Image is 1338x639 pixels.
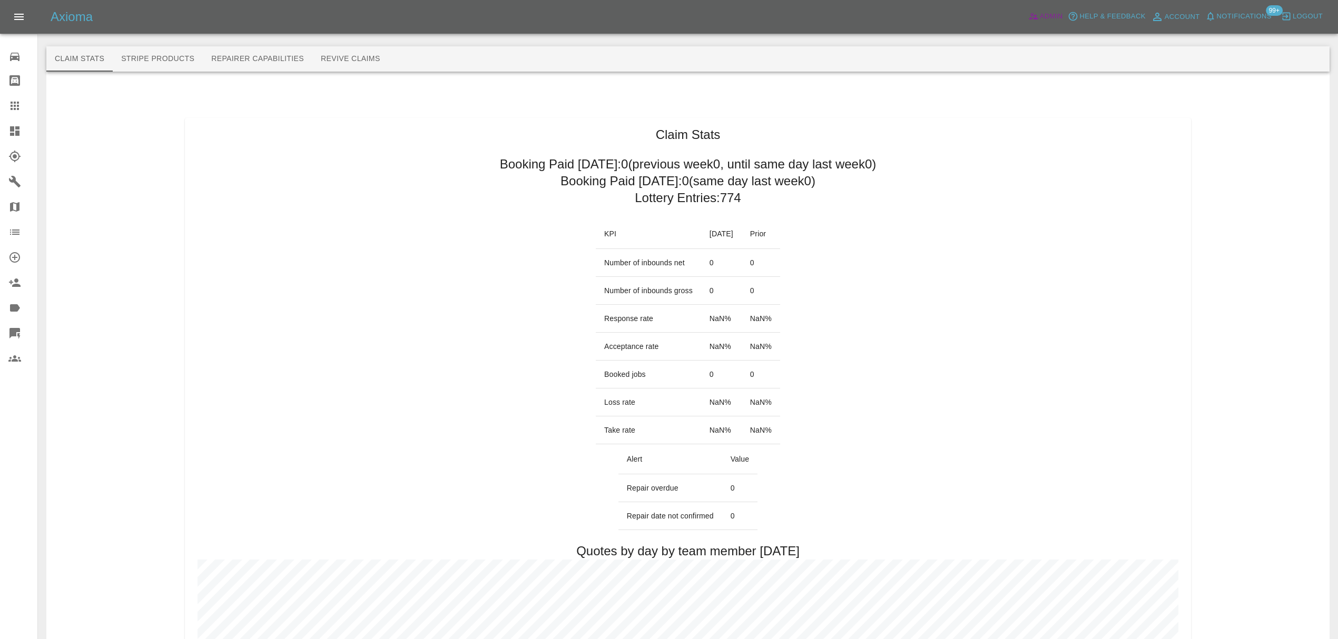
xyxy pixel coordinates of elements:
td: NaN % [742,416,780,444]
h2: Booking Paid [DATE]: 0 (same day last week 0 ) [560,173,815,189]
td: 0 [742,277,780,305]
td: Number of inbounds net [596,249,701,277]
a: Admin [1026,8,1066,25]
td: NaN % [701,333,742,361]
td: 0 [742,361,780,388]
th: Value [722,444,758,474]
a: Account [1148,8,1203,25]
td: NaN % [742,305,780,333]
h5: Axioma [51,8,93,25]
h2: Booking Paid [DATE]: 0 (previous week 0 , until same day last week 0 ) [500,156,877,173]
td: 0 [701,277,742,305]
button: Stripe Products [113,46,203,72]
button: Logout [1278,8,1325,25]
button: Repairer Capabilities [203,46,312,72]
td: NaN % [742,388,780,416]
td: 0 [722,502,758,530]
td: 0 [722,474,758,502]
td: Response rate [596,305,701,333]
td: Number of inbounds gross [596,277,701,305]
h2: Lottery Entries: 774 [635,189,741,206]
td: Booked jobs [596,361,701,388]
button: Open drawer [6,4,32,29]
td: Repair overdue [618,474,722,502]
td: Loss rate [596,388,701,416]
td: NaN % [701,416,742,444]
span: Help & Feedback [1079,11,1145,23]
td: 0 [742,249,780,277]
span: 99+ [1266,5,1283,16]
button: Notifications [1203,8,1274,25]
span: Logout [1293,11,1323,23]
th: KPI [596,219,701,249]
td: 0 [701,249,742,277]
td: NaN % [701,388,742,416]
td: Take rate [596,416,701,444]
span: Admin [1040,11,1063,23]
span: Notifications [1217,11,1272,23]
h1: Claim Stats [656,126,721,143]
th: Alert [618,444,722,474]
td: Repair date not confirmed [618,502,722,530]
td: NaN % [742,333,780,361]
button: Help & Feedback [1065,8,1148,25]
th: [DATE] [701,219,742,249]
td: Acceptance rate [596,333,701,361]
span: Account [1165,11,1200,23]
td: 0 [701,361,742,388]
button: Claim Stats [46,46,113,72]
th: Prior [742,219,780,249]
button: Revive Claims [312,46,389,72]
h2: Quotes by day by team member [DATE] [576,543,800,560]
td: NaN % [701,305,742,333]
